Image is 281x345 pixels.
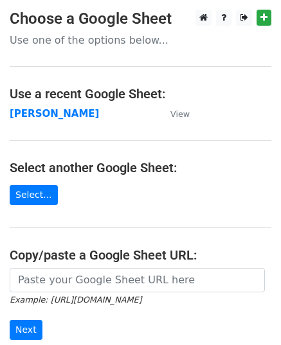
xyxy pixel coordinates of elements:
[170,109,190,119] small: View
[10,86,271,102] h4: Use a recent Google Sheet:
[10,33,271,47] p: Use one of the options below...
[10,108,99,119] a: [PERSON_NAME]
[10,185,58,205] a: Select...
[158,108,190,119] a: View
[10,295,141,305] small: Example: [URL][DOMAIN_NAME]
[10,247,271,263] h4: Copy/paste a Google Sheet URL:
[10,320,42,340] input: Next
[10,268,265,292] input: Paste your Google Sheet URL here
[10,160,271,175] h4: Select another Google Sheet:
[10,10,271,28] h3: Choose a Google Sheet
